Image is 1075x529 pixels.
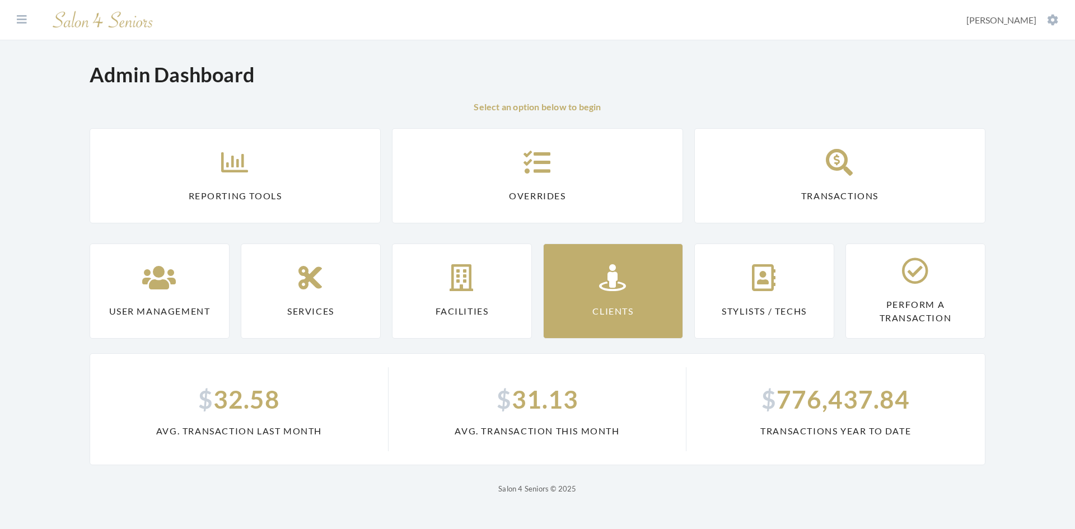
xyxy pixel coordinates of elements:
span: Transactions Year To Date [700,424,971,438]
a: Reporting Tools [90,128,381,223]
a: Stylists / Techs [694,244,834,339]
a: User Management [90,244,230,339]
p: Salon 4 Seniors © 2025 [90,482,985,495]
span: [PERSON_NAME] [966,15,1036,25]
a: Transactions [694,128,985,223]
a: Services [241,244,381,339]
a: Facilities [392,244,532,339]
span: 776,437.84 [700,381,971,418]
a: Perform a Transaction [845,244,985,339]
span: Avg. Transaction This Month [402,424,673,438]
span: Avg. Transaction Last Month [104,424,375,438]
a: Clients [543,244,683,339]
button: [PERSON_NAME] [963,14,1062,26]
a: Overrides [392,128,683,223]
p: Select an option below to begin [90,100,985,114]
h1: Admin Dashboard [90,63,255,87]
img: Salon 4 Seniors [47,7,159,33]
span: 31.13 [402,381,673,418]
span: 32.58 [104,381,375,418]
